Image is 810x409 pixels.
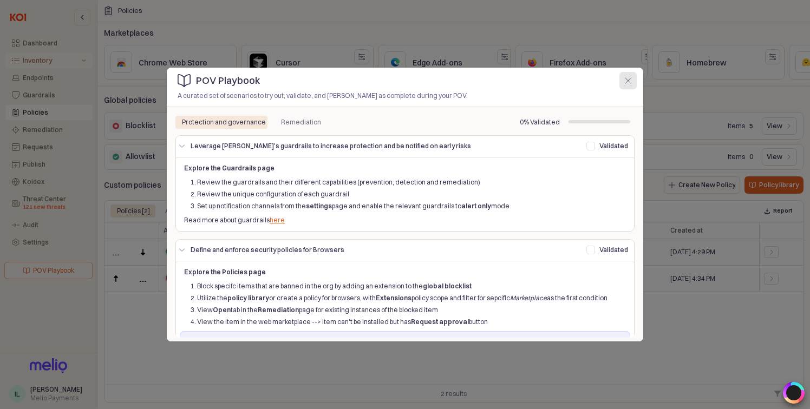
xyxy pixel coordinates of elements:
[197,293,626,303] li: Utilize the or create a policy for browsers, with policy scope and filter for sepcific as the fir...
[178,91,478,101] p: A curated set of scenarios to try out, validate, and [PERSON_NAME] as complete during your POV.
[619,72,637,89] button: Close
[197,177,626,187] li: Review the guardrails and their different capabilities (prevention, detection and remediation)
[227,294,269,302] strong: policy library
[510,294,547,302] em: Marketplace
[197,281,626,291] li: Block specifc items that are banned in the org by adding an extension to the
[184,268,266,276] strong: Explore the Policies page
[191,245,578,255] p: Define and enforce security policies for Browsers
[461,202,491,210] strong: alert only
[191,141,578,151] p: Leverage [PERSON_NAME]'s guardrails to increase protection and be notified on early risks
[258,306,299,314] strong: Remediation
[599,246,628,254] span: Validated
[196,75,260,86] div: POV Playbook
[569,120,630,123] div: Progress bar
[175,116,272,129] div: Protection and governance
[197,317,626,327] li: View the item in the web marketplace --> item can't be installed but has button
[599,142,628,150] span: Validated
[281,116,321,129] div: Remediation
[411,318,469,326] strong: Request approval
[376,294,411,302] strong: Extensions
[275,116,328,129] div: Remediation
[197,189,626,199] li: Review the unique configuration of each guardrail
[182,116,266,129] div: Protection and governance
[520,117,560,127] p: 0% Validated
[213,306,231,314] strong: Open
[197,201,626,211] li: Set up notification channels from the page and enable the relevant guardrails to mode
[197,305,626,315] li: View tab in the page for existing instances of the blocked item
[184,164,275,172] strong: Explore the Guardrails page
[423,282,472,290] strong: global blocklist
[306,202,332,210] strong: settings
[270,216,285,224] a: here
[184,215,626,225] p: Read more about guardrails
